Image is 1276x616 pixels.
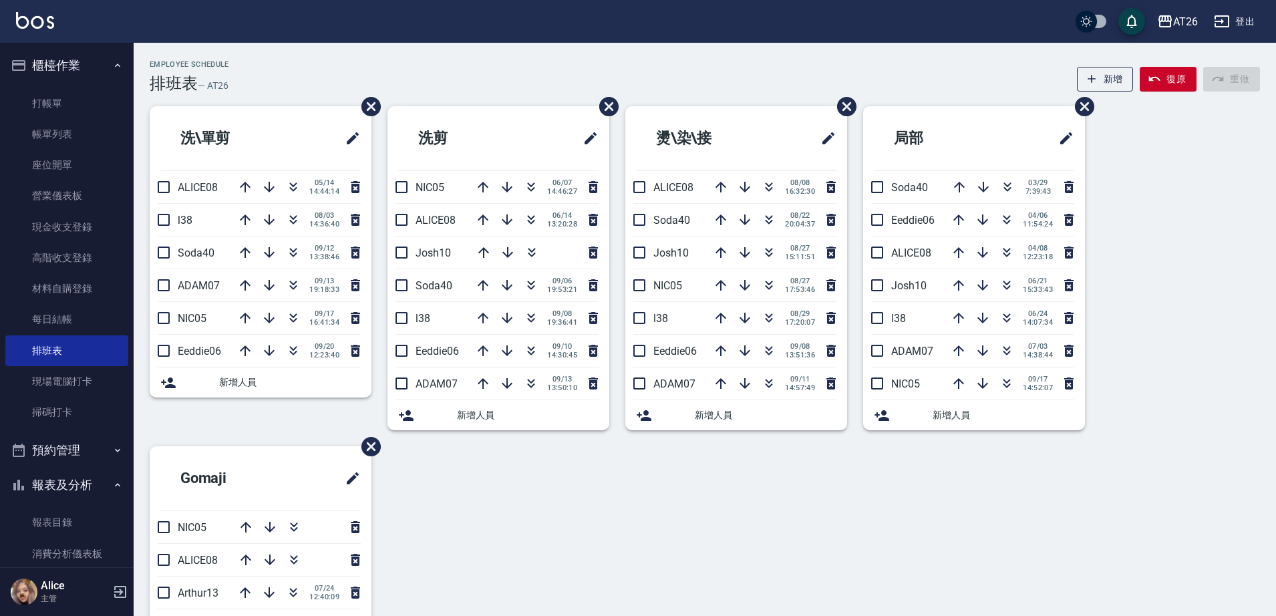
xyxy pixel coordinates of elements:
a: 打帳單 [5,88,128,119]
button: 復原 [1140,67,1197,92]
span: Soda40 [653,214,690,226]
span: Soda40 [178,247,214,259]
span: Eeddie06 [653,345,697,357]
span: 09/13 [547,375,577,383]
div: 新增人員 [625,400,847,430]
span: ALICE08 [178,181,218,194]
h2: 洗剪 [398,114,521,162]
span: 16:41:34 [309,318,339,327]
span: 14:52:07 [1023,383,1053,392]
span: 刪除班表 [1065,87,1096,126]
button: 櫃檯作業 [5,48,128,83]
span: l38 [416,312,430,325]
a: 報表目錄 [5,507,128,538]
span: Josh10 [653,247,689,259]
span: l38 [891,312,906,325]
div: 新增人員 [150,367,371,398]
button: 報表及分析 [5,468,128,502]
a: 消費分析儀表板 [5,538,128,569]
h2: 燙\染\接 [636,114,772,162]
span: 12:40:09 [309,593,339,601]
h2: Gomaji [160,454,291,502]
span: 12:23:40 [309,351,339,359]
p: 主管 [41,593,109,605]
span: 新增人員 [695,408,836,422]
span: 06/14 [547,211,577,220]
span: 12:23:18 [1023,253,1053,261]
h2: 洗\單剪 [160,114,293,162]
span: 09/17 [1023,375,1053,383]
span: 新增人員 [457,408,599,422]
span: Soda40 [891,181,928,194]
span: 06/07 [547,178,577,187]
button: 預約管理 [5,433,128,468]
span: 09/12 [309,244,339,253]
span: 新增人員 [933,408,1074,422]
span: 07/24 [309,584,339,593]
img: Logo [16,12,54,29]
span: 修改班表的標題 [812,122,836,154]
span: 09/13 [309,277,339,285]
span: 04/06 [1023,211,1053,220]
h3: 排班表 [150,74,198,93]
span: 09/08 [547,309,577,318]
span: 07/03 [1023,342,1053,351]
span: Arthur13 [178,587,218,599]
span: ADAM07 [653,377,695,390]
span: 20:04:37 [785,220,815,228]
span: l38 [178,214,192,226]
span: 17:53:46 [785,285,815,294]
span: 14:46:27 [547,187,577,196]
span: 修改班表的標題 [575,122,599,154]
span: Josh10 [891,279,927,292]
span: 14:07:34 [1023,318,1053,327]
span: 09/11 [785,375,815,383]
span: 7:39:43 [1023,187,1053,196]
span: 09/20 [309,342,339,351]
span: 06/21 [1023,277,1053,285]
button: AT26 [1152,8,1203,35]
span: 14:44:14 [309,187,339,196]
span: 19:18:33 [309,285,339,294]
button: 登出 [1209,9,1260,34]
span: 08/29 [785,309,815,318]
h5: Alice [41,579,109,593]
h2: 局部 [874,114,997,162]
span: 13:38:46 [309,253,339,261]
span: l38 [653,312,668,325]
span: 15:33:43 [1023,285,1053,294]
button: save [1118,8,1145,35]
span: 17:20:07 [785,318,815,327]
span: NIC05 [891,377,920,390]
span: 11:54:24 [1023,220,1053,228]
span: 15:11:51 [785,253,815,261]
span: 08/22 [785,211,815,220]
a: 現場電腦打卡 [5,366,128,397]
a: 每日結帳 [5,304,128,335]
button: 新增 [1077,67,1134,92]
span: ADAM07 [178,279,220,292]
span: Soda40 [416,279,452,292]
span: 09/10 [547,342,577,351]
span: 19:36:41 [547,318,577,327]
a: 營業儀表板 [5,180,128,211]
span: NIC05 [416,181,444,194]
img: Person [11,579,37,605]
span: 新增人員 [219,375,361,390]
span: ALICE08 [653,181,693,194]
span: 刪除班表 [351,427,383,466]
div: 新增人員 [863,400,1085,430]
span: 08/27 [785,244,815,253]
span: 刪除班表 [827,87,858,126]
span: 刪除班表 [351,87,383,126]
h6: — AT26 [198,79,228,93]
span: 14:38:44 [1023,351,1053,359]
a: 現金收支登錄 [5,212,128,243]
a: 排班表 [5,335,128,366]
span: 06/24 [1023,309,1053,318]
span: ADAM07 [416,377,458,390]
span: 13:20:28 [547,220,577,228]
span: NIC05 [653,279,682,292]
span: ALICE08 [891,247,931,259]
span: 08/08 [785,178,815,187]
